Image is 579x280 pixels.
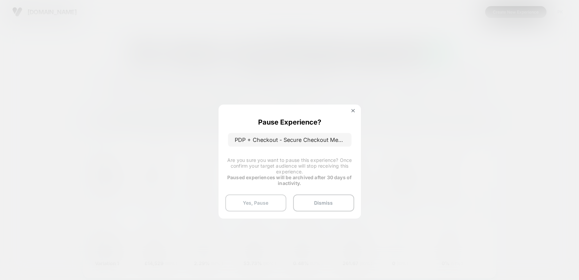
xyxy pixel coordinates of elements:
img: close [351,109,355,112]
button: Dismiss [293,194,354,211]
p: PDP + Checkout - Secure Checkout Messaging ONLY [228,133,351,147]
button: Yes, Pause [225,194,286,211]
strong: Paused experiences will be archived after 30 days of inactivity. [227,174,352,186]
p: Pause Experience? [258,118,321,126]
span: Are you sure you want to pause this experience? Once confirm your target audience will stop recei... [227,157,352,174]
